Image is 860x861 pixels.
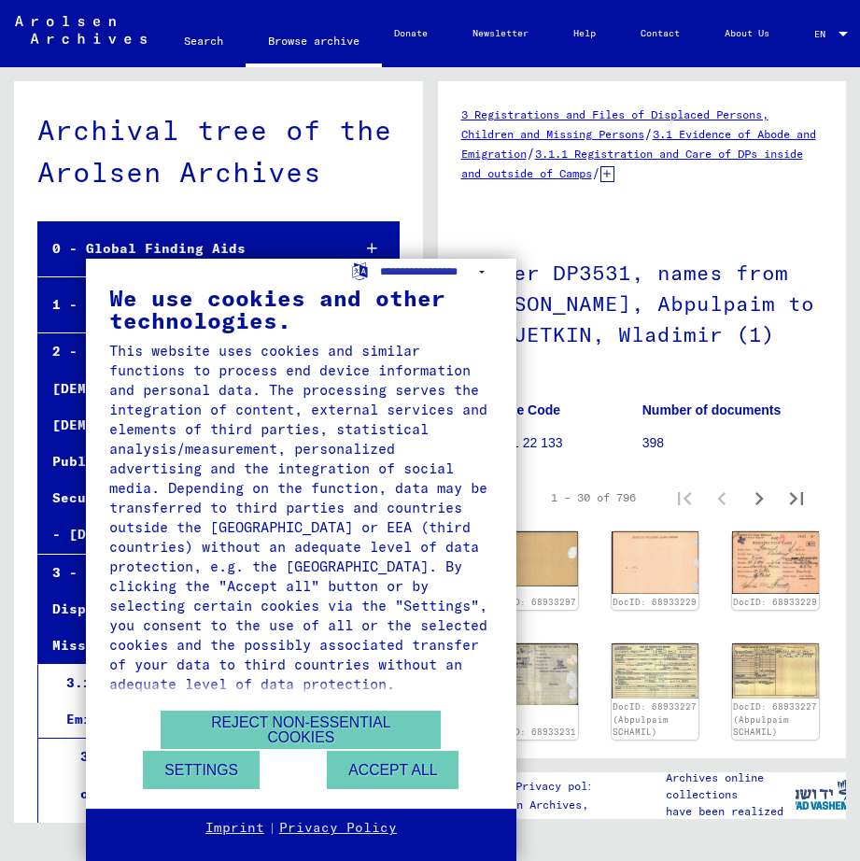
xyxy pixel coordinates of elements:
[205,819,264,838] a: Imprint
[279,819,397,838] a: Privacy Policy
[327,751,458,789] button: Accept all
[109,341,493,694] div: This website uses cookies and similar functions to process end device information and personal da...
[109,287,493,332] div: We use cookies and other technologies.
[161,711,441,749] button: Reject non-essential cookies
[143,751,260,789] button: Settings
